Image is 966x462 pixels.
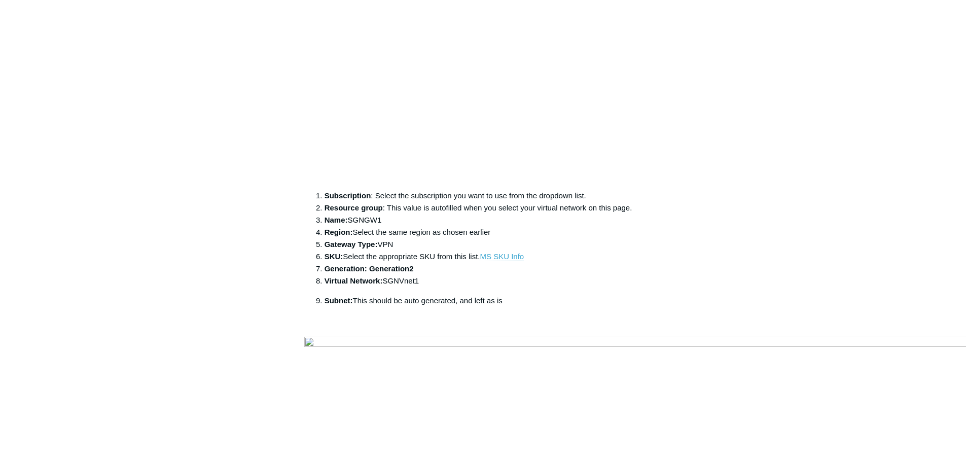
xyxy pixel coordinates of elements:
li: Select the same region as chosen earlier [325,226,662,238]
strong: Name: [325,216,348,224]
a: MS SKU Info [480,252,524,261]
li: Select the appropriate SKU from this list. [325,251,662,263]
li: : This value is autofilled when you select your virtual network on this page. [325,202,662,214]
strong: Subnet: [325,296,353,305]
strong: Gateway Type: [325,240,378,248]
strong: Virtual Network: [325,276,383,285]
strong: Region: [325,228,353,236]
li: SGNVnet1 [325,275,662,287]
strong: SKU: [325,252,343,261]
strong: Resource group [325,203,383,212]
li: VPN [325,238,662,251]
li: SGNGW1 [325,214,662,226]
strong: Generation: Generation2 [325,264,414,273]
li: : Select the subscription you want to use from the dropdown list. [325,190,662,202]
strong: Subscription [325,191,371,200]
p: This should be auto generated, and left as is [325,295,662,307]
